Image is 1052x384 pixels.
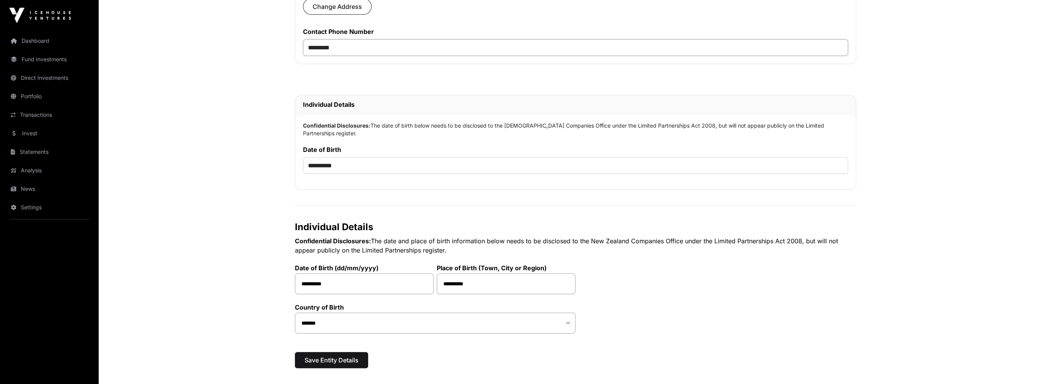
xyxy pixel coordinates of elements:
[6,143,93,160] a: Statements
[303,122,848,137] p: The date of birth below needs to be disclosed to the [DEMOGRAPHIC_DATA] Companies Office under th...
[6,106,93,123] a: Transactions
[295,236,856,255] p: The date and place of birth information below needs to be disclosed to the New Zealand Companies ...
[6,180,93,197] a: News
[295,237,371,245] strong: Confidential Disclosures:
[437,264,576,272] label: Place of Birth (Town, City or Region)
[6,199,93,216] a: Settings
[1013,347,1052,384] iframe: Chat Widget
[295,221,856,233] h2: Individual Details
[6,88,93,105] a: Portfolio
[9,8,71,23] img: Icehouse Ventures Logo
[295,352,368,368] button: Save Entity Details
[305,355,359,365] span: Save Entity Details
[313,2,362,11] span: Change Address
[6,32,93,49] a: Dashboard
[303,145,848,154] label: Date of Birth
[6,51,93,68] a: Fund Investments
[303,122,370,129] strong: Confidential Disclosures:
[295,264,434,272] label: Date of Birth (dd/mm/yyyy)
[6,69,93,86] a: Direct Investments
[6,125,93,142] a: Invest
[6,162,93,179] a: Analysis
[295,303,576,311] label: Country of Birth
[303,100,848,109] h2: Individual Details
[303,27,848,36] label: Contact Phone Number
